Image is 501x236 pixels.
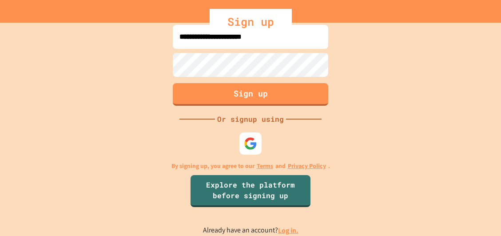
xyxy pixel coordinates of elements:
p: Already have an account? [203,225,298,236]
a: Terms [257,161,273,171]
a: Log in. [278,226,298,235]
p: By signing up, you agree to our and . [171,161,330,171]
a: Privacy Policy [288,161,326,171]
button: Sign up [173,83,328,106]
div: Sign up [210,9,292,35]
a: Explore the platform before signing up [191,175,310,207]
div: Or signup using [215,114,286,124]
img: google-icon.svg [244,137,257,150]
